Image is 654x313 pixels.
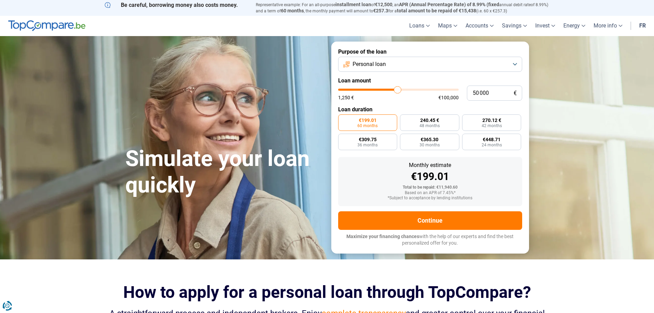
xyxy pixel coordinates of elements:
font: Invest [535,22,550,29]
img: TopCompare [8,20,85,31]
font: Personal loan [353,61,386,67]
font: fr [639,22,646,29]
a: fr [635,16,650,36]
font: with the help of our experts and find the best personalized offer for you. [402,234,514,246]
font: 42 months [482,123,502,128]
font: Simulate your loan quickly [125,146,310,198]
font: Continue [417,217,443,224]
font: 30 months [420,143,440,147]
font: More info [594,22,617,29]
font: €199.01 [411,170,449,182]
font: for a [388,9,397,13]
a: Savings [498,16,531,36]
font: 270.12 € [482,118,501,123]
font: 60 months [357,123,378,128]
font: fixed [488,2,499,7]
a: Energy [559,16,589,36]
font: Maximize your financing chances [346,234,419,239]
font: € [514,90,517,97]
font: Monthly estimate [409,162,451,168]
a: Invest [531,16,559,36]
font: total amount to be repaid of €15,438 [397,8,476,13]
a: Maps [434,16,461,36]
button: Continue [338,211,522,230]
font: 24 months [482,143,502,147]
font: €12,500 [375,2,392,7]
font: 48 months [420,123,440,128]
font: 36 months [357,143,378,147]
font: (i.e. 60 x €257.3) [476,9,507,13]
font: Be careful, borrowing money also costs money. [121,2,238,8]
font: €309.75 [359,137,377,142]
font: €365.30 [421,137,438,142]
font: APR (Annual Percentage Rate) of 8.99% ( [399,2,488,7]
a: Accounts [461,16,498,36]
font: 240.45 € [420,118,439,123]
font: 1,250 € [338,95,354,100]
font: €100,000 [438,95,459,100]
font: Total to be repaid: €11,940.60 [403,185,458,190]
font: €257.3 [373,8,388,13]
font: , an [392,2,399,7]
font: Accounts [466,22,488,29]
font: €199.01 [359,118,377,123]
font: annual debit rate [499,2,531,7]
font: installment loan [335,2,371,7]
font: , the monthly payment will amount to [304,9,373,13]
a: Loans [405,16,434,36]
font: Energy [563,22,580,29]
font: Loan duration [338,106,372,113]
font: *Subject to acceptance by lending institutions [388,195,472,200]
font: Representative example: For an all-purpose [256,2,335,7]
font: Loan amount [338,77,371,84]
font: Loans [409,22,424,29]
font: of 8.99%) and a term of [256,2,548,13]
font: €448.71 [483,137,501,142]
font: 60 months [281,8,304,13]
a: More info [589,16,627,36]
font: Savings [502,22,521,29]
font: of [371,2,375,7]
font: Purpose of the loan [338,48,387,55]
font: Maps [438,22,452,29]
button: Personal loan [338,57,522,72]
font: Based on an APR of 7.45%* [405,190,456,195]
font: How to apply for a personal loan through TopCompare? [123,282,531,302]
